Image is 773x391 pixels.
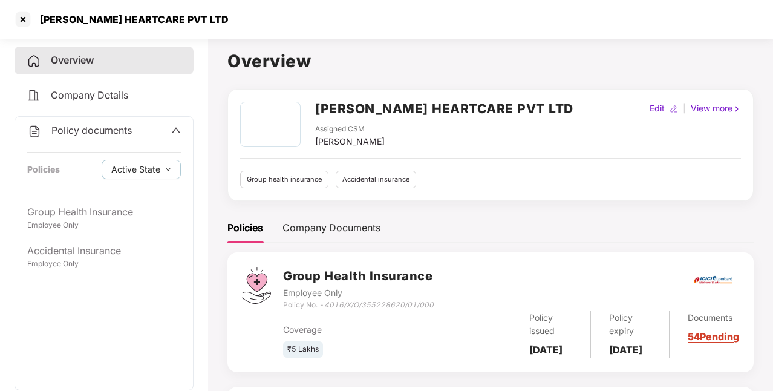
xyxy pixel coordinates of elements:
h2: [PERSON_NAME] HEARTCARE PVT LTD [315,99,573,119]
h3: Group Health Insurance [283,267,434,286]
div: Employee Only [27,258,181,270]
div: Policies [27,163,60,176]
div: Company Documents [282,220,380,235]
h1: Overview [227,48,754,74]
div: Documents [688,311,739,324]
div: [PERSON_NAME] [315,135,385,148]
b: [DATE] [609,344,642,356]
div: | [680,102,688,115]
div: Group Health Insurance [27,205,181,220]
div: Policy expiry [609,311,651,338]
img: svg+xml;base64,PHN2ZyB4bWxucz0iaHR0cDovL3d3dy53My5vcmcvMjAwMC9zdmciIHdpZHRoPSIyNCIgaGVpZ2h0PSIyNC... [27,88,41,103]
div: Policy No. - [283,300,434,311]
div: Coverage [283,323,435,337]
div: Employee Only [283,286,434,300]
img: svg+xml;base64,PHN2ZyB4bWxucz0iaHR0cDovL3d3dy53My5vcmcvMjAwMC9zdmciIHdpZHRoPSIyNCIgaGVpZ2h0PSIyNC... [27,54,41,68]
span: up [171,125,181,135]
img: svg+xml;base64,PHN2ZyB4bWxucz0iaHR0cDovL3d3dy53My5vcmcvMjAwMC9zdmciIHdpZHRoPSIyNCIgaGVpZ2h0PSIyNC... [27,124,42,139]
a: 54 Pending [688,330,739,343]
span: Active State [111,163,160,176]
span: Policy documents [51,124,132,136]
div: Assigned CSM [315,123,385,135]
div: Employee Only [27,220,181,231]
div: ₹5 Lakhs [283,341,323,358]
div: [PERSON_NAME] HEARTCARE PVT LTD [33,13,229,25]
div: Accidental insurance [336,171,416,188]
button: Active Statedown [102,160,181,179]
span: Company Details [51,89,128,101]
img: editIcon [670,105,678,113]
b: [DATE] [529,344,563,356]
span: down [165,166,171,173]
div: Accidental Insurance [27,243,181,258]
img: rightIcon [732,105,741,113]
img: icici.png [691,272,735,287]
div: Policies [227,220,263,235]
img: svg+xml;base64,PHN2ZyB4bWxucz0iaHR0cDovL3d3dy53My5vcmcvMjAwMC9zdmciIHdpZHRoPSI0Ny43MTQiIGhlaWdodD... [242,267,271,304]
div: Group health insurance [240,171,328,188]
span: Overview [51,54,94,66]
i: 4016/X/O/355228620/01/000 [324,300,434,309]
div: Policy issued [529,311,572,338]
div: Edit [647,102,667,115]
div: View more [688,102,743,115]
